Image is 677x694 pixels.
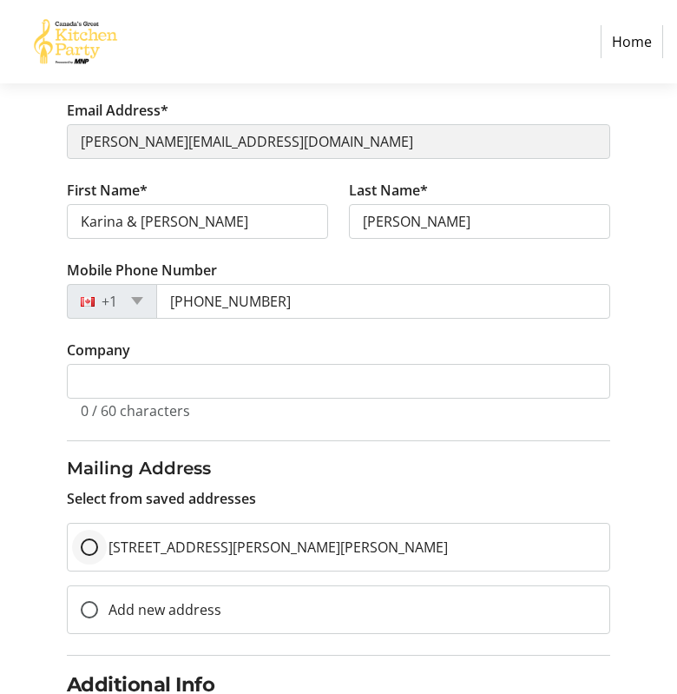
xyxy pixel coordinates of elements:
[67,100,168,121] label: Email Address*
[81,401,190,420] tr-character-limit: 0 / 60 characters
[67,455,610,509] div: Select from saved addresses
[67,340,130,360] label: Company
[601,25,663,58] a: Home
[67,455,610,481] h3: Mailing Address
[156,284,610,319] input: (506) 234-5678
[349,180,428,201] label: Last Name*
[67,260,217,281] label: Mobile Phone Number
[108,538,448,557] span: [STREET_ADDRESS][PERSON_NAME][PERSON_NAME]
[98,599,221,620] label: Add new address
[14,7,137,76] img: Canada’s Great Kitchen Party's Logo
[67,180,148,201] label: First Name*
